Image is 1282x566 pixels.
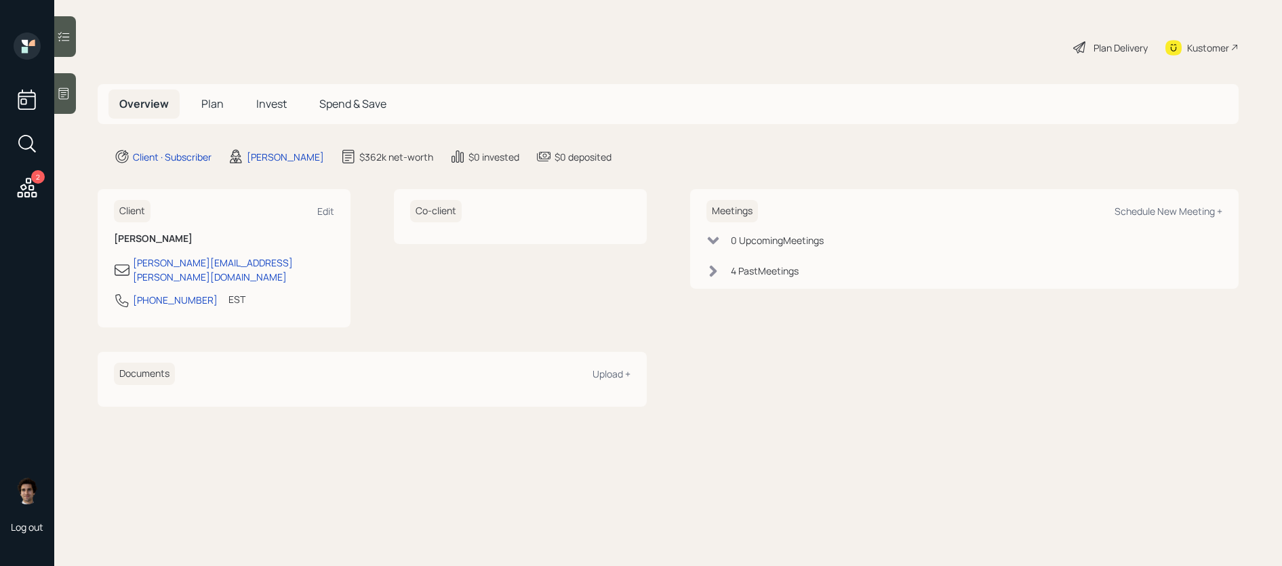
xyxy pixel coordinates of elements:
[11,521,43,533] div: Log out
[706,200,758,222] h6: Meetings
[114,200,151,222] h6: Client
[731,264,799,278] div: 4 Past Meeting s
[247,150,324,164] div: [PERSON_NAME]
[731,233,824,247] div: 0 Upcoming Meeting s
[359,150,433,164] div: $362k net-worth
[410,200,462,222] h6: Co-client
[555,150,612,164] div: $0 deposited
[14,477,41,504] img: harrison-schaefer-headshot-2.png
[1115,205,1222,218] div: Schedule New Meeting +
[114,363,175,385] h6: Documents
[228,292,245,306] div: EST
[1094,41,1148,55] div: Plan Delivery
[114,233,334,245] h6: [PERSON_NAME]
[593,367,630,380] div: Upload +
[31,170,45,184] div: 2
[256,96,287,111] span: Invest
[133,293,218,307] div: [PHONE_NUMBER]
[133,256,334,284] div: [PERSON_NAME][EMAIL_ADDRESS][PERSON_NAME][DOMAIN_NAME]
[201,96,224,111] span: Plan
[119,96,169,111] span: Overview
[317,205,334,218] div: Edit
[468,150,519,164] div: $0 invested
[319,96,386,111] span: Spend & Save
[1187,41,1229,55] div: Kustomer
[133,150,212,164] div: Client · Subscriber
